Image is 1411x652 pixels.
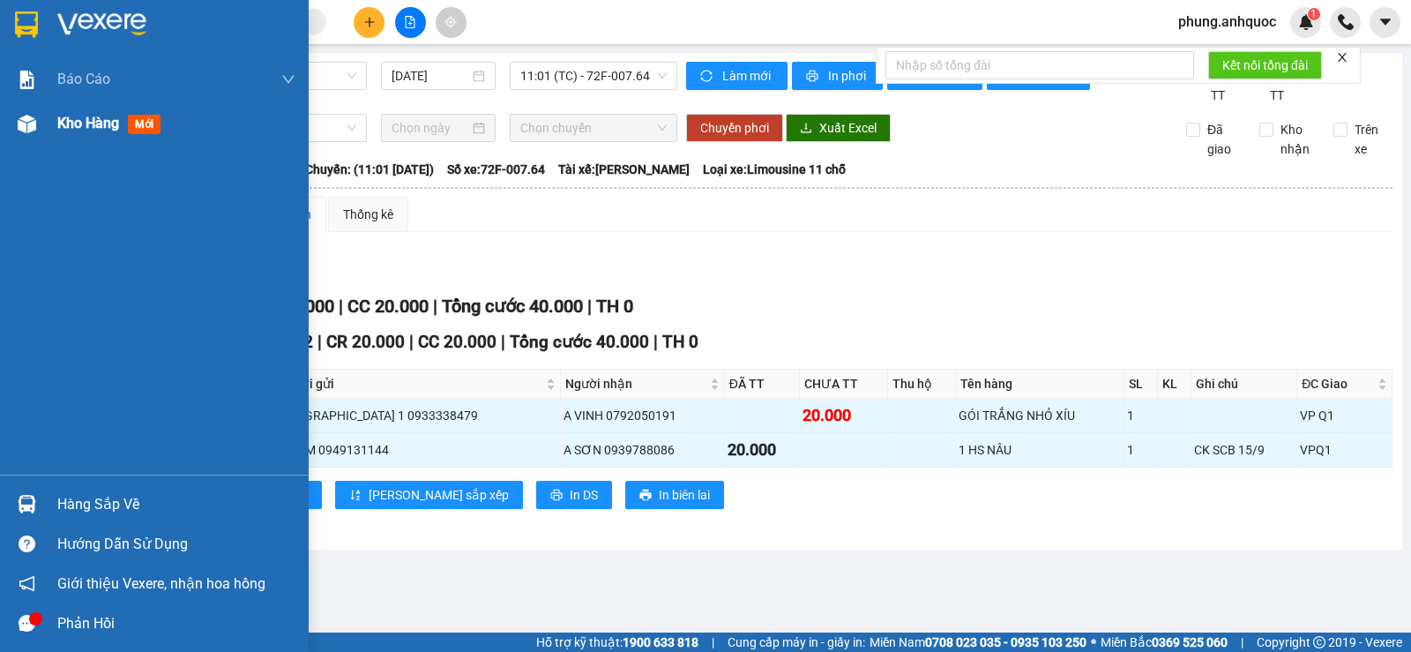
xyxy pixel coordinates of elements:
[1377,14,1393,30] span: caret-down
[536,481,612,509] button: printerIn DS
[1302,374,1374,393] span: ĐC Giao
[659,485,710,505] span: In biên lai
[392,118,470,138] input: Chọn ngày
[565,374,706,393] span: Người nhận
[19,575,35,592] span: notification
[639,489,652,503] span: printer
[653,332,658,352] span: |
[806,70,821,84] span: printer
[725,370,800,399] th: ĐÃ TT
[1164,11,1290,33] span: phung.anhquoc
[1200,120,1246,159] span: Đã giao
[392,66,470,86] input: 15/09/2025
[418,332,496,352] span: CC 20.000
[564,440,721,460] div: A SƠN 0939788086
[728,633,865,652] span: Cung cấp máy in - giấy in:
[501,332,505,352] span: |
[57,68,110,90] span: Báo cáo
[57,491,295,518] div: Hàng sắp về
[18,115,36,133] img: warehouse-icon
[888,370,956,399] th: Thu hộ
[510,332,649,352] span: Tổng cước 40.000
[276,440,556,460] div: C DIỄM 0949131144
[536,633,698,652] span: Hỗ trợ kỹ thuật:
[792,62,883,90] button: printerIn phơi
[57,611,295,637] div: Phản hồi
[1241,633,1243,652] span: |
[870,633,1086,652] span: Miền Nam
[447,160,545,179] span: Số xe: 72F-007.64
[956,370,1125,399] th: Tên hàng
[433,296,437,317] span: |
[885,51,1194,79] input: Nhập số tổng đài
[1313,636,1325,648] span: copyright
[1124,370,1157,399] th: SL
[786,114,891,142] button: downloadXuất Excel
[959,406,1122,425] div: GÓI TRẮNG NHỎ XÍU
[550,489,563,503] span: printer
[520,115,666,141] span: Chọn chuyến
[57,573,265,595] span: Giới thiệu Vexere, nhận hoa hồng
[1370,7,1400,38] button: caret-down
[354,7,384,38] button: plus
[1158,370,1192,399] th: KL
[828,66,869,86] span: In phơi
[686,114,783,142] button: Chuyển phơi
[800,370,887,399] th: CHƯA TT
[326,332,405,352] span: CR 20.000
[1273,120,1319,159] span: Kho nhận
[686,62,788,90] button: syncLàm mới
[19,615,35,632] span: message
[570,485,598,505] span: In DS
[1310,8,1317,20] span: 1
[339,296,343,317] span: |
[57,531,295,558] div: Hướng dẫn sử dụng
[442,296,583,317] span: Tổng cước 40.000
[662,332,698,352] span: TH 0
[1194,440,1294,460] div: CK SCB 15/9
[436,7,467,38] button: aim
[1091,639,1096,646] span: ⚪️
[1298,14,1314,30] img: icon-new-feature
[1101,633,1228,652] span: Miền Bắc
[57,115,119,131] span: Kho hàng
[722,66,773,86] span: Làm mới
[128,115,161,134] span: mới
[1300,406,1389,425] div: VP Q1
[1152,635,1228,649] strong: 0369 525 060
[959,440,1122,460] div: 1 HS NÂU
[369,485,509,505] span: [PERSON_NAME] sắp xếp
[444,16,457,28] span: aim
[276,406,556,425] div: [GEOGRAPHIC_DATA] 1 0933338479
[305,160,434,179] span: Chuyến: (11:01 [DATE])
[1336,51,1348,64] span: close
[703,160,846,179] span: Loại xe: Limousine 11 chỗ
[395,7,426,38] button: file-add
[925,635,1086,649] strong: 0708 023 035 - 0935 103 250
[800,122,812,136] span: download
[587,296,592,317] span: |
[317,332,322,352] span: |
[558,160,690,179] span: Tài xế: [PERSON_NAME]
[343,205,393,224] div: Thống kê
[564,406,721,425] div: A VINH 0792050191
[18,495,36,513] img: warehouse-icon
[712,633,714,652] span: |
[1127,406,1153,425] div: 1
[1308,8,1320,20] sup: 1
[1348,120,1393,159] span: Trên xe
[728,438,796,462] div: 20.000
[278,374,541,393] span: Người gửi
[700,70,715,84] span: sync
[1338,14,1354,30] img: phone-icon
[1208,51,1322,79] button: Kết nối tổng đài
[19,536,35,552] span: question-circle
[347,296,429,317] span: CC 20.000
[363,16,376,28] span: plus
[596,296,633,317] span: TH 0
[623,635,698,649] strong: 1900 633 818
[18,71,36,89] img: solution-icon
[281,72,295,86] span: down
[520,63,666,89] span: 11:01 (TC) - 72F-007.64
[409,332,414,352] span: |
